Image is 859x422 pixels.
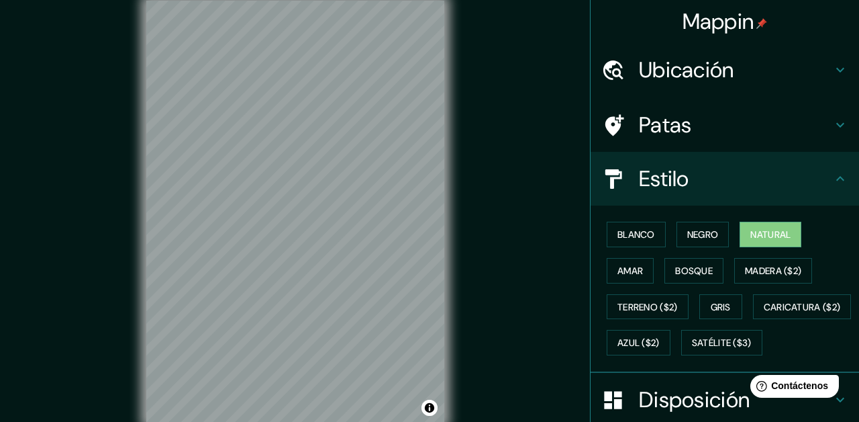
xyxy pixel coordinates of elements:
font: Disposición [639,386,750,414]
font: Madera ($2) [745,265,801,277]
font: Mappin [683,7,754,36]
button: Natural [740,222,801,247]
div: Ubicación [591,43,859,97]
img: pin-icon.png [756,18,767,29]
font: Negro [687,228,719,241]
button: Satélite ($3) [681,330,762,355]
font: Natural [750,228,791,241]
font: Estilo [639,165,689,193]
button: Azul ($2) [607,330,670,355]
div: Estilo [591,152,859,206]
button: Amar [607,258,654,284]
font: Satélite ($3) [692,337,752,349]
font: Amar [617,265,643,277]
button: Madera ($2) [734,258,812,284]
button: Terreno ($2) [607,294,689,320]
font: Patas [639,111,692,139]
font: Caricatura ($2) [764,301,841,313]
button: Bosque [664,258,723,284]
font: Ubicación [639,56,734,84]
button: Gris [699,294,742,320]
font: Blanco [617,228,655,241]
button: Blanco [607,222,666,247]
font: Terreno ($2) [617,301,678,313]
button: Caricatura ($2) [753,294,852,320]
font: Azul ($2) [617,337,660,349]
font: Gris [711,301,731,313]
button: Activar o desactivar atribución [421,400,438,416]
div: Patas [591,98,859,152]
font: Bosque [675,265,713,277]
iframe: Lanzador de widgets de ayuda [740,370,844,407]
button: Negro [676,222,729,247]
